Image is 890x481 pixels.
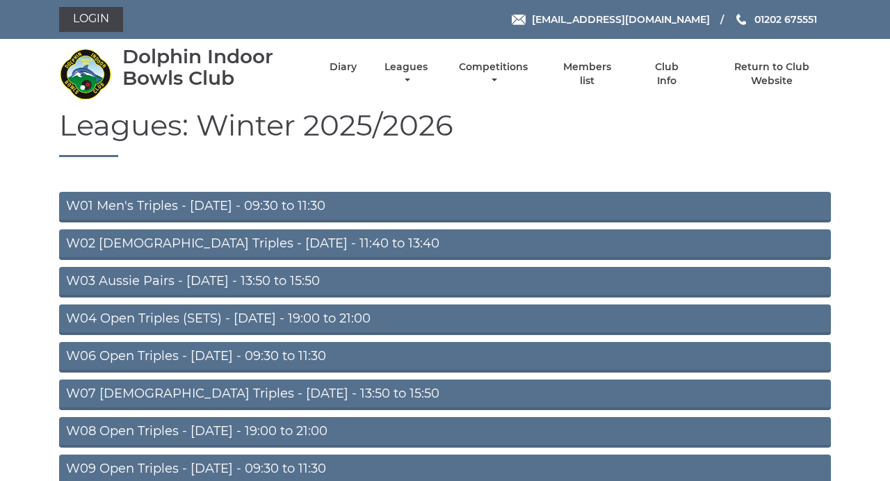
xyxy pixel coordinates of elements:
a: W03 Aussie Pairs - [DATE] - 13:50 to 15:50 [59,267,831,297]
a: Login [59,7,123,32]
a: W06 Open Triples - [DATE] - 09:30 to 11:30 [59,342,831,373]
span: 01202 675551 [754,13,817,26]
a: Club Info [644,60,689,88]
img: Phone us [736,14,746,25]
a: Email [EMAIL_ADDRESS][DOMAIN_NAME] [512,12,710,27]
a: Phone us 01202 675551 [734,12,817,27]
a: Competitions [455,60,531,88]
a: W07 [DEMOGRAPHIC_DATA] Triples - [DATE] - 13:50 to 15:50 [59,380,831,410]
a: Members list [556,60,620,88]
a: W02 [DEMOGRAPHIC_DATA] Triples - [DATE] - 11:40 to 13:40 [59,229,831,260]
a: Diary [330,60,357,74]
a: W08 Open Triples - [DATE] - 19:00 to 21:00 [59,417,831,448]
img: Email [512,15,526,25]
div: Dolphin Indoor Bowls Club [122,46,305,89]
span: [EMAIL_ADDRESS][DOMAIN_NAME] [532,13,710,26]
img: Dolphin Indoor Bowls Club [59,48,111,100]
a: W01 Men's Triples - [DATE] - 09:30 to 11:30 [59,192,831,222]
a: Leagues [381,60,431,88]
a: Return to Club Website [713,60,831,88]
a: W04 Open Triples (SETS) - [DATE] - 19:00 to 21:00 [59,304,831,335]
h1: Leagues: Winter 2025/2026 [59,109,831,157]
